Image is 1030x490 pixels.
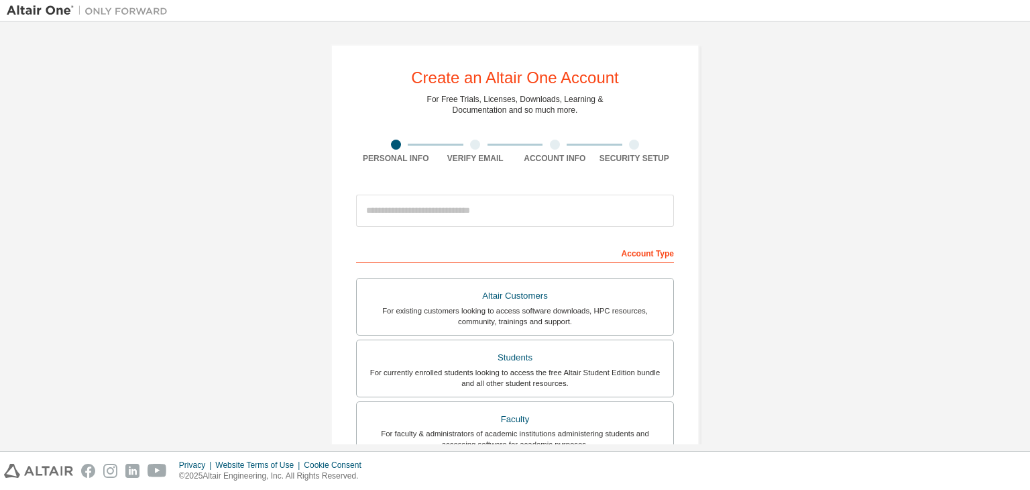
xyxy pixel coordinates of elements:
[365,348,665,367] div: Students
[365,305,665,327] div: For existing customers looking to access software downloads, HPC resources, community, trainings ...
[411,70,619,86] div: Create an Altair One Account
[7,4,174,17] img: Altair One
[365,410,665,429] div: Faculty
[365,428,665,450] div: For faculty & administrators of academic institutions administering students and accessing softwa...
[356,153,436,164] div: Personal Info
[81,464,95,478] img: facebook.svg
[427,94,604,115] div: For Free Trials, Licenses, Downloads, Learning & Documentation and so much more.
[436,153,516,164] div: Verify Email
[125,464,139,478] img: linkedin.svg
[365,367,665,389] div: For currently enrolled students looking to access the free Altair Student Edition bundle and all ...
[103,464,117,478] img: instagram.svg
[148,464,167,478] img: youtube.svg
[4,464,73,478] img: altair_logo.svg
[356,242,674,263] div: Account Type
[365,287,665,305] div: Altair Customers
[179,471,369,482] p: © 2025 Altair Engineering, Inc. All Rights Reserved.
[304,460,369,471] div: Cookie Consent
[179,460,215,471] div: Privacy
[595,153,675,164] div: Security Setup
[515,153,595,164] div: Account Info
[215,460,304,471] div: Website Terms of Use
